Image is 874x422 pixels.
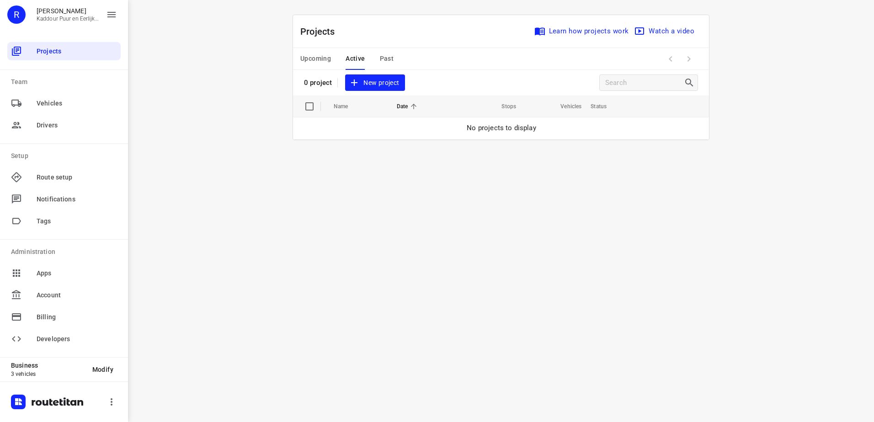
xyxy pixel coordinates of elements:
input: Search projects [605,76,684,90]
span: Previous Page [661,50,680,68]
p: Team [11,77,121,87]
span: Projects [37,47,117,56]
p: Projects [300,25,342,38]
div: Apps [7,264,121,282]
span: Past [380,53,394,64]
span: Upcoming [300,53,331,64]
span: Modify [92,366,113,373]
button: Modify [85,361,121,378]
span: Notifications [37,195,117,204]
span: Apps [37,269,117,278]
span: Stops [490,101,516,112]
span: Route setup [37,173,117,182]
div: Billing [7,308,121,326]
p: 3 vehicles [11,371,85,377]
div: Drivers [7,116,121,134]
p: Rachid Kaddour [37,7,99,15]
div: Notifications [7,190,121,208]
span: Billing [37,312,117,322]
span: Status [591,101,618,112]
span: Next Page [680,50,698,68]
div: Vehicles [7,94,121,112]
div: R [7,5,26,24]
div: Developers [7,330,121,348]
span: Drivers [37,121,117,130]
span: Active [346,53,365,64]
p: Kaddour Puur en Eerlijk Vlees B.V. [37,16,99,22]
div: Route setup [7,168,121,186]
span: Developers [37,334,117,344]
span: Vehicles [549,101,581,112]
span: Vehicles [37,99,117,108]
span: Account [37,290,117,300]
p: 0 project [304,79,332,87]
span: Date [397,101,420,112]
span: New project [351,77,399,89]
p: Setup [11,151,121,161]
span: Tags [37,216,117,226]
p: Business [11,362,85,369]
div: Tags [7,212,121,230]
span: Name [334,101,360,112]
div: Account [7,286,121,304]
p: Administration [11,247,121,257]
button: New project [345,74,405,91]
div: Search [684,77,698,88]
div: Projects [7,42,121,60]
